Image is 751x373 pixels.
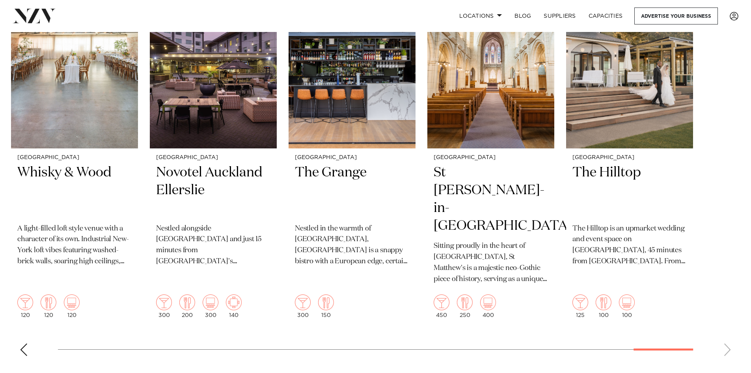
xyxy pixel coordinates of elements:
small: [GEOGRAPHIC_DATA] [572,155,687,161]
img: theatre.png [619,294,635,310]
img: cocktail.png [156,294,172,310]
div: 150 [318,294,334,318]
img: dining.png [457,294,473,310]
img: dining.png [41,294,56,310]
div: 120 [17,294,33,318]
img: theatre.png [480,294,496,310]
img: cocktail.png [434,294,449,310]
p: Sitting proudly in the heart of [GEOGRAPHIC_DATA], St Matthew's is a majestic neo-Gothic piece of... [434,241,548,285]
a: Capacities [582,7,629,24]
a: SUPPLIERS [537,7,582,24]
a: BLOG [508,7,537,24]
h2: The Hilltop [572,164,687,217]
a: Locations [453,7,508,24]
h2: St [PERSON_NAME]-in-[GEOGRAPHIC_DATA] [434,164,548,235]
a: Advertise your business [634,7,718,24]
div: 300 [295,294,311,318]
img: cocktail.png [17,294,33,310]
div: 300 [156,294,172,318]
small: [GEOGRAPHIC_DATA] [434,155,548,161]
div: 200 [179,294,195,318]
div: 120 [64,294,80,318]
img: dining.png [179,294,195,310]
h2: Novotel Auckland Ellerslie [156,164,270,217]
img: theatre.png [64,294,80,310]
img: theatre.png [203,294,218,310]
small: [GEOGRAPHIC_DATA] [156,155,270,161]
img: nzv-logo.png [13,9,56,23]
img: cocktail.png [295,294,311,310]
div: 100 [596,294,611,318]
p: Nestled alongside [GEOGRAPHIC_DATA] and just 15 minutes from [GEOGRAPHIC_DATA]'s [GEOGRAPHIC_DATA... [156,223,270,268]
div: 300 [203,294,218,318]
img: meeting.png [226,294,242,310]
img: dining.png [318,294,334,310]
div: 450 [434,294,449,318]
small: [GEOGRAPHIC_DATA] [295,155,409,161]
div: 100 [619,294,635,318]
h2: Whisky & Wood [17,164,132,217]
div: 250 [457,294,473,318]
div: 125 [572,294,588,318]
p: Nestled in the warmth of [GEOGRAPHIC_DATA], [GEOGRAPHIC_DATA] is a snappy bistro with a European ... [295,223,409,268]
p: A light-filled loft style venue with a character of its own. Industrial New-York loft vibes featu... [17,223,132,268]
div: 400 [480,294,496,318]
div: 140 [226,294,242,318]
h2: The Grange [295,164,409,217]
img: cocktail.png [572,294,588,310]
p: The Hilltop is an upmarket wedding and event space on [GEOGRAPHIC_DATA], 45 minutes from [GEOGRAP... [572,223,687,268]
img: dining.png [596,294,611,310]
div: 120 [41,294,56,318]
small: [GEOGRAPHIC_DATA] [17,155,132,161]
